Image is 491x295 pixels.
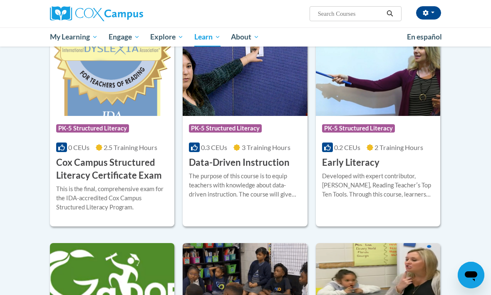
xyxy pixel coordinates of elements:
[56,156,168,182] h3: Cox Campus Structured Literacy Certificate Exam
[402,28,447,46] a: En español
[45,27,103,47] a: My Learning
[242,143,290,151] span: 3 Training Hours
[322,124,395,133] span: PK-5 Structured Literacy
[334,143,360,151] span: 0.2 CEUs
[316,31,440,226] a: Course LogoPK-5 Structured Literacy0.2 CEUs2 Training Hours Early LiteracyDeveloped with expert c...
[50,32,98,42] span: My Learning
[194,32,221,42] span: Learn
[56,124,129,133] span: PK-5 Structured Literacy
[201,143,227,151] span: 0.3 CEUs
[189,27,226,47] a: Learn
[189,156,290,169] h3: Data-Driven Instruction
[50,31,174,226] a: Course LogoPK-5 Structured Literacy0 CEUs2.5 Training Hours Cox Campus Structured Literacy Certif...
[226,27,265,47] a: About
[150,32,184,42] span: Explore
[50,6,172,21] a: Cox Campus
[109,32,140,42] span: Engage
[316,31,440,116] img: Course Logo
[145,27,189,47] a: Explore
[103,27,145,47] a: Engage
[44,27,447,47] div: Main menu
[189,172,301,199] div: The purpose of this course is to equip teachers with knowledge about data-driven instruction. The...
[231,32,259,42] span: About
[183,31,307,226] a: Course LogoPK-5 Structured Literacy0.3 CEUs3 Training Hours Data-Driven InstructionThe purpose of...
[322,172,434,199] div: Developed with expert contributor, [PERSON_NAME], Reading Teacherʹs Top Ten Tools. Through this c...
[50,6,143,21] img: Cox Campus
[458,262,484,288] iframe: Button to launch messaging window
[56,184,168,212] div: This is the final, comprehensive exam for the IDA-accredited Cox Campus Structured Literacy Program.
[322,156,379,169] h3: Early Literacy
[50,31,174,116] img: Course Logo
[317,9,384,19] input: Search Courses
[384,9,396,19] button: Search
[183,31,307,116] img: Course Logo
[189,124,262,133] span: PK-5 Structured Literacy
[104,143,157,151] span: 2.5 Training Hours
[407,32,442,41] span: En español
[68,143,89,151] span: 0 CEUs
[374,143,423,151] span: 2 Training Hours
[416,6,441,20] button: Account Settings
